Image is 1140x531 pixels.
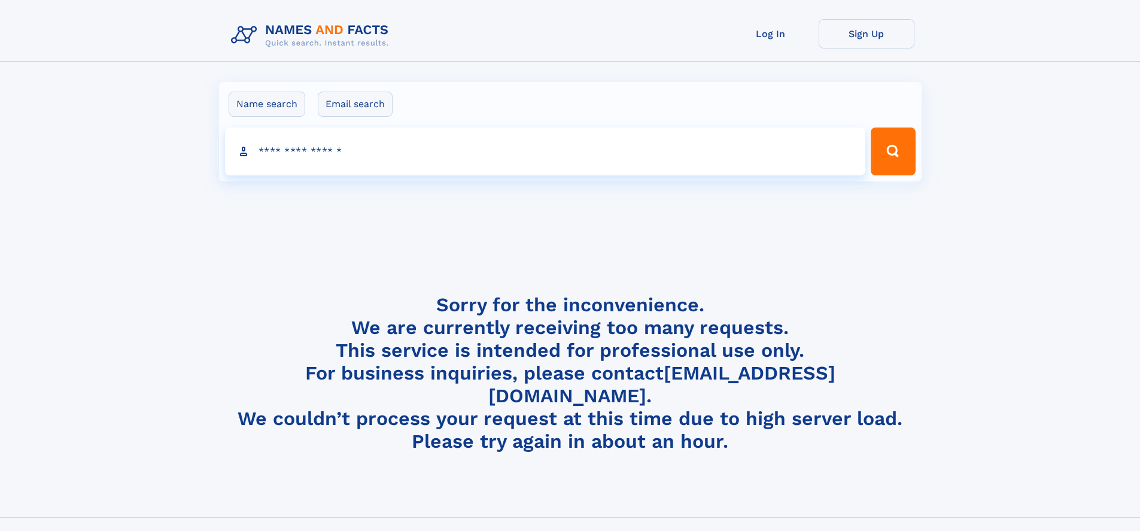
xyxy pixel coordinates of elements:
[318,92,393,117] label: Email search
[723,19,819,48] a: Log In
[819,19,914,48] a: Sign Up
[225,128,866,175] input: search input
[488,362,835,407] a: [EMAIL_ADDRESS][DOMAIN_NAME]
[229,92,305,117] label: Name search
[871,128,915,175] button: Search Button
[226,293,914,453] h4: Sorry for the inconvenience. We are currently receiving too many requests. This service is intend...
[226,19,399,51] img: Logo Names and Facts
